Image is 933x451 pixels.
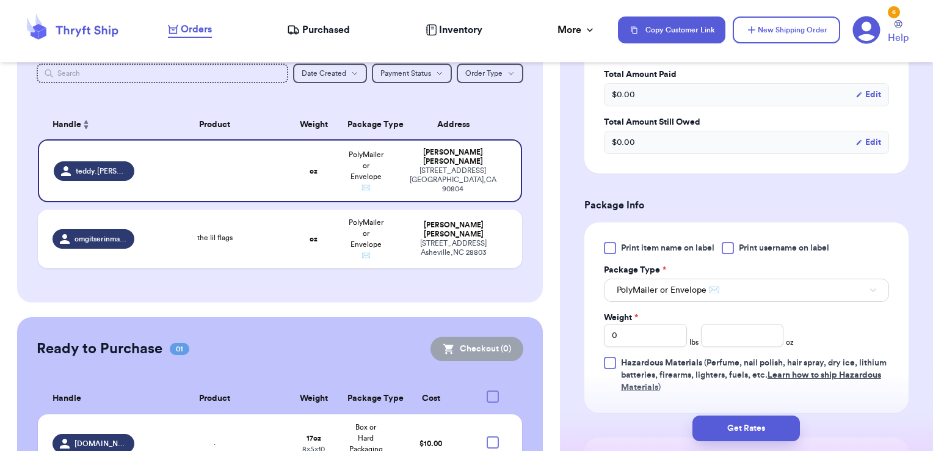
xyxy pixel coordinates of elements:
th: Package Type [340,110,392,139]
div: [STREET_ADDRESS] [GEOGRAPHIC_DATA] , CA 90804 [399,166,506,194]
th: Address [392,110,522,139]
button: Payment Status [372,64,452,83]
span: $ 10.00 [419,440,442,447]
th: Product [142,110,288,139]
button: PolyMailer or Envelope ✉️ [604,279,889,302]
th: Product [142,383,288,414]
span: Date Created [302,70,346,77]
strong: 17 oz [307,435,321,442]
span: the lil flags [197,234,233,241]
th: Cost [392,383,470,414]
span: (Perfume, nail polish, hair spray, dry ice, lithium batteries, firearms, lighters, fuels, etc. ) [621,359,887,392]
a: Orders [168,22,212,38]
button: Order Type [457,64,523,83]
span: omgitserinmarie [74,234,128,244]
label: Total Amount Still Owed [604,116,889,128]
th: Package Type [340,383,392,414]
span: Help [888,31,909,45]
span: teddy.[PERSON_NAME].finds [76,166,128,176]
h2: Ready to Purchase [37,339,162,359]
span: . [214,439,216,446]
strong: oz [310,235,318,243]
strong: oz [310,167,318,175]
label: Weight [604,312,638,324]
div: 6 [888,6,900,18]
h3: Package Info [584,198,909,213]
span: Order Type [465,70,503,77]
div: [PERSON_NAME] [PERSON_NAME] [399,221,507,239]
span: Handle [53,392,81,405]
span: $ 0.00 [612,136,635,148]
a: Purchased [287,23,350,37]
th: Weight [288,383,339,414]
label: Package Type [604,264,666,276]
span: oz [786,337,794,347]
span: Payment Status [380,70,431,77]
a: 6 [852,16,880,44]
span: Purchased [302,23,350,37]
button: Sort ascending [81,117,91,132]
span: Handle [53,119,81,131]
span: Hazardous Materials [621,359,702,367]
span: Orders [181,22,212,37]
div: More [557,23,596,37]
span: [DOMAIN_NAME] [74,439,128,449]
span: lbs [689,337,699,347]
button: Edit [855,89,881,101]
span: PolyMailer or Envelope ✉️ [617,284,719,296]
th: Weight [288,110,339,139]
label: Total Amount Paid [604,68,889,81]
div: [PERSON_NAME] [PERSON_NAME] [399,148,506,166]
span: PolyMailer or Envelope ✉️ [349,151,383,191]
span: $ 0.00 [612,89,635,101]
a: Help [888,20,909,45]
span: PolyMailer or Envelope ✉️ [349,219,383,259]
button: New Shipping Order [733,16,840,43]
span: Print item name on label [621,242,714,254]
button: Edit [855,136,881,148]
button: Date Created [293,64,367,83]
button: Checkout (0) [430,337,523,361]
span: 01 [170,343,189,355]
a: Inventory [426,23,482,37]
span: Print username on label [739,242,829,254]
button: Get Rates [692,416,800,441]
button: Copy Customer Link [618,16,725,43]
div: [STREET_ADDRESS] Asheville , NC 28803 [399,239,507,257]
input: Search [37,64,289,83]
span: Inventory [439,23,482,37]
